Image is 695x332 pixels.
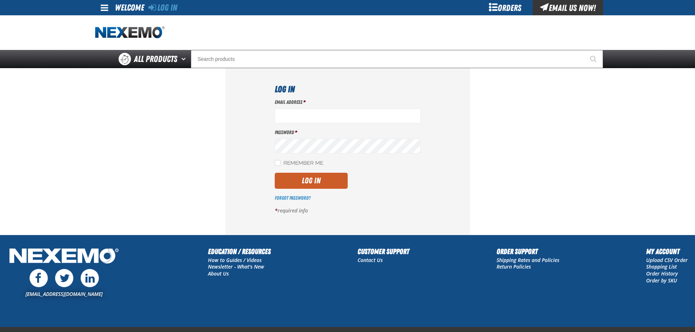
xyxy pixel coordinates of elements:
[646,270,678,277] a: Order History
[95,26,165,39] img: Nexemo logo
[275,129,421,136] label: Password
[208,246,271,257] h2: Education / Resources
[646,246,688,257] h2: My Account
[646,257,688,263] a: Upload CSV Order
[208,257,262,263] a: How to Guides / Videos
[208,263,264,270] a: Newsletter - What's New
[358,246,409,257] h2: Customer Support
[497,263,531,270] a: Return Policies
[275,195,310,201] a: Forgot Password?
[134,52,177,66] span: All Products
[26,290,103,297] a: [EMAIL_ADDRESS][DOMAIN_NAME]
[95,26,165,39] a: Home
[275,173,348,189] button: Log In
[497,246,559,257] h2: Order Support
[275,160,281,166] input: Remember Me
[208,270,229,277] a: About Us
[646,277,677,284] a: Order by SKU
[275,207,421,214] p: required info
[646,263,677,270] a: Shopping List
[585,50,603,68] button: Start Searching
[191,50,603,68] input: Search
[7,246,121,267] img: Nexemo Logo
[148,3,177,13] a: Log In
[497,257,559,263] a: Shipping Rates and Policies
[275,83,421,96] h1: Log In
[275,160,323,167] label: Remember Me
[358,257,383,263] a: Contact Us
[275,99,421,106] label: Email Address
[179,50,191,68] button: Open All Products pages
